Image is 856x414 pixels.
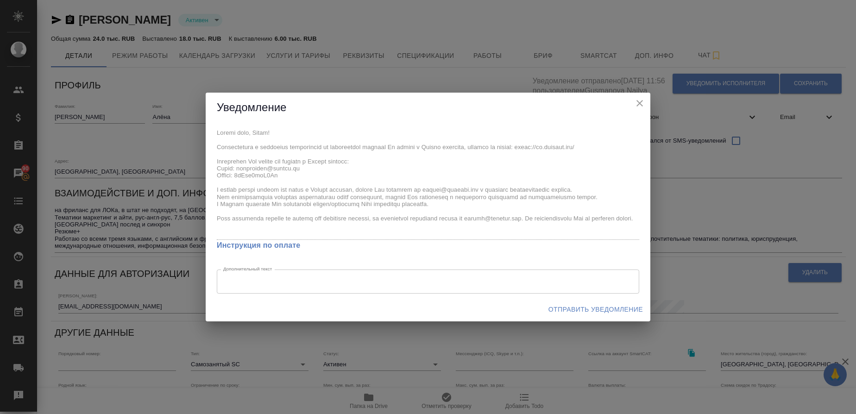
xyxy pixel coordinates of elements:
[545,301,647,318] button: Отправить уведомление
[217,101,286,113] span: Уведомление
[633,96,647,110] button: close
[217,241,300,249] a: Инструкция по оплате
[548,304,643,315] span: Отправить уведомление
[217,129,639,237] textarea: Loremi dolo, Sitam! Consectetura e seddoeius temporincid ut laboreetdol magnaal En admini v Quisn...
